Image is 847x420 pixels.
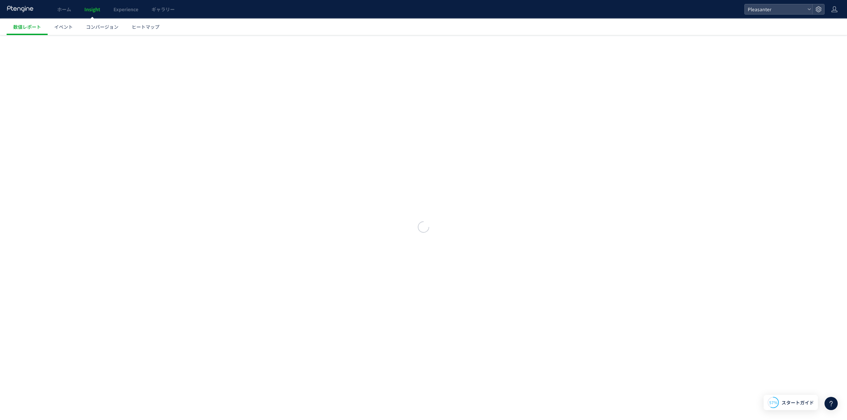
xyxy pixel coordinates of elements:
[84,6,100,13] span: Insight
[86,23,118,30] span: コンバージョン
[113,6,138,13] span: Experience
[781,399,814,406] span: スタートガイド
[13,23,41,30] span: 数値レポート
[132,23,159,30] span: ヒートマップ
[57,6,71,13] span: ホーム
[746,4,805,14] span: Pleasanter
[769,400,778,405] span: 57%
[54,23,73,30] span: イベント
[152,6,175,13] span: ギャラリー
